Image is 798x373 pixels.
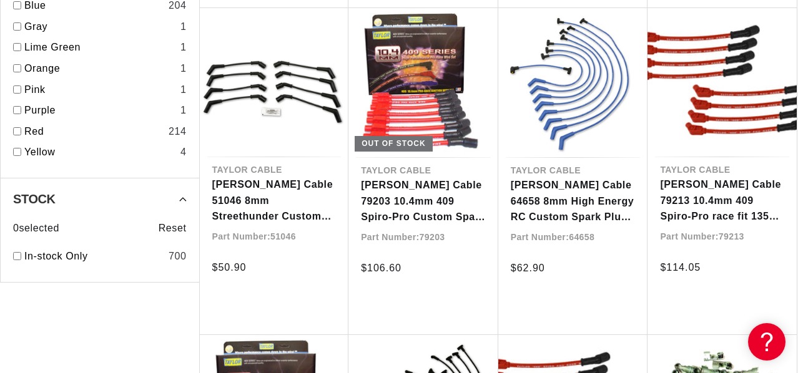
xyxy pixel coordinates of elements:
a: [PERSON_NAME] Cable 51046 8mm Streethunder Custom Spark Plug Wires 8 cyl 11in 135 black [212,177,337,225]
a: In-stock Only [24,248,164,264]
a: [PERSON_NAME] Cable 79213 10.4mm 409 Spiro-Pro race fit 135 red [660,177,784,225]
div: 1 [180,82,187,98]
a: [PERSON_NAME] Cable 64658 8mm High Energy RC Custom Spark Plug Wires 8 cyl blue [511,177,636,225]
a: Purple [24,102,175,119]
div: 1 [180,61,187,77]
a: [PERSON_NAME] Cable 79203 10.4mm 409 Spiro-Pro Custom Spark Plug Wires red [361,177,486,225]
a: Lime Green [24,39,175,56]
div: 1 [180,39,187,56]
div: 1 [180,102,187,119]
span: Stock [13,193,56,205]
div: 700 [169,248,187,264]
div: 4 [180,144,187,160]
span: 0 selected [13,220,59,236]
div: 214 [169,124,187,140]
span: Reset [159,220,187,236]
a: Yellow [24,144,175,160]
a: Gray [24,19,175,35]
div: 1 [180,19,187,35]
a: Pink [24,82,175,98]
a: Red [24,124,164,140]
a: Orange [24,61,175,77]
